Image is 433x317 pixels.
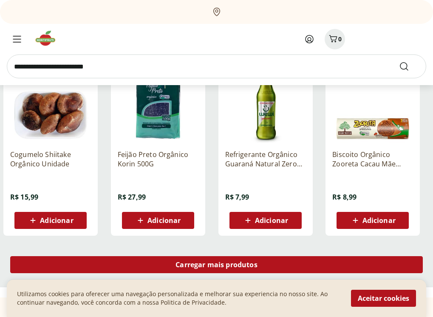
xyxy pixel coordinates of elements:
button: Submit Search [399,61,419,71]
span: Adicionar [147,217,181,224]
button: Adicionar [122,212,194,229]
a: Carregar mais produtos [10,256,423,277]
button: Menu [7,29,27,49]
span: 0 [338,35,342,43]
button: Carrinho [325,29,345,49]
a: Cogumelo Shiitake Orgânico Unidade [10,150,91,168]
img: Hortifruti [34,30,62,47]
button: Adicionar [229,212,302,229]
img: Cogumelo Shiitake Orgânico Unidade [10,62,91,143]
a: Biscoito Orgânico Zooreta Cacau Mãe Terra 110G [332,150,413,168]
img: Biscoito Orgânico Zooreta Cacau Mãe Terra 110G [332,62,413,143]
a: Refrigerante Orgânico Guaraná Natural Zero Açúcar Wewi 255ml [225,150,306,168]
span: R$ 8,99 [332,192,357,202]
p: Utilizamos cookies para oferecer uma navegação personalizada e melhorar sua experiencia no nosso ... [17,290,341,307]
button: Aceitar cookies [351,290,416,307]
span: R$ 15,99 [10,192,38,202]
span: Adicionar [255,217,288,224]
span: Carregar mais produtos [175,261,258,268]
img: Feijão Preto Orgânico Korin 500G [118,62,198,143]
span: R$ 27,99 [118,192,146,202]
button: Adicionar [14,212,87,229]
span: Adicionar [40,217,73,224]
a: Feijão Preto Orgânico Korin 500G [118,150,198,168]
span: R$ 7,99 [225,192,249,202]
input: search [7,54,426,78]
span: Adicionar [362,217,396,224]
button: Adicionar [337,212,409,229]
img: Refrigerante Orgânico Guaraná Natural Zero Açúcar Wewi 255ml [225,62,306,143]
